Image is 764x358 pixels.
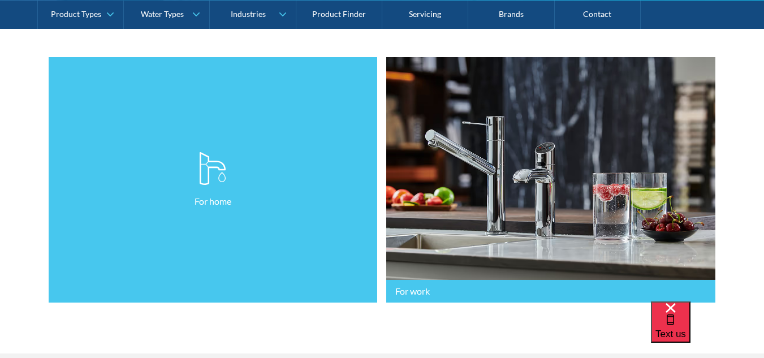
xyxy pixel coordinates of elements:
[231,9,266,19] div: Industries
[141,9,184,19] div: Water Types
[51,9,101,19] div: Product Types
[49,57,378,303] a: For home
[651,301,764,358] iframe: podium webchat widget bubble
[195,195,231,208] p: For home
